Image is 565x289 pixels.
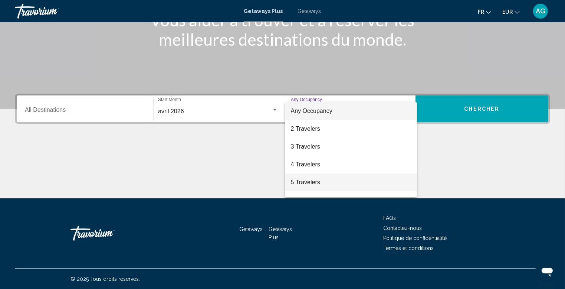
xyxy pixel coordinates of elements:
iframe: Bouton de lancement de la fenêtre de messagerie [535,259,559,283]
span: Any Occupancy [291,108,332,114]
span: 2 Travelers [291,120,411,138]
span: 3 Travelers [291,138,411,156]
span: 4 Travelers [291,156,411,173]
span: 6 Travelers [291,191,411,209]
span: 5 Travelers [291,173,411,191]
